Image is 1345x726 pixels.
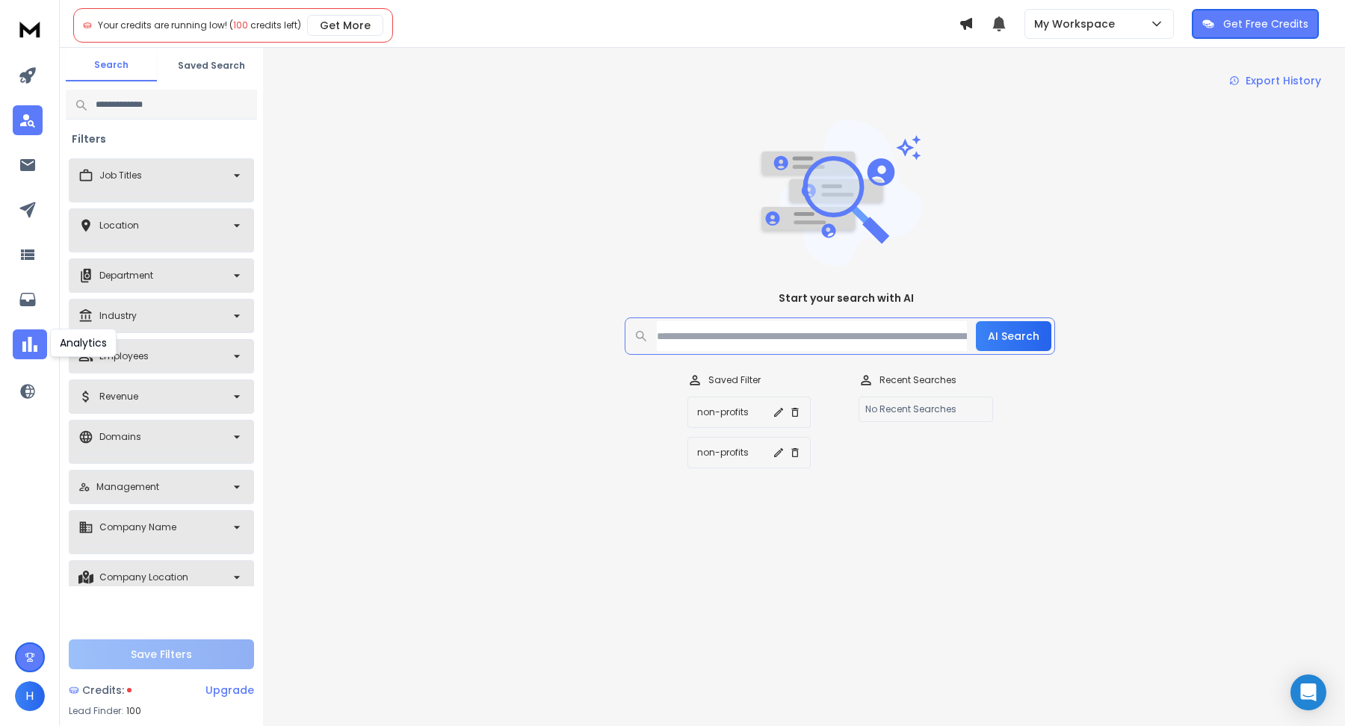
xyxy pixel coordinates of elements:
[859,397,993,422] p: No Recent Searches
[1223,16,1308,31] p: Get Free Credits
[758,120,922,267] img: image
[687,437,811,468] button: non-profits
[99,571,188,583] p: Company Location
[687,397,811,428] button: non-profits
[879,374,956,386] p: Recent Searches
[99,521,176,533] p: Company Name
[697,406,749,418] p: non-profits
[697,447,749,459] p: non-profits
[1192,9,1319,39] button: Get Free Credits
[779,291,914,305] h1: Start your search with AI
[1290,674,1326,710] div: Open Intercom Messenger
[1217,66,1333,96] a: Export History
[82,683,124,698] span: Credits:
[69,705,123,717] p: Lead Finder:
[96,481,159,493] p: Management
[99,270,153,282] p: Department
[99,350,149,362] p: Employees
[99,431,141,443] p: Domains
[229,19,301,31] span: ( credits left)
[66,131,112,146] h3: Filters
[99,170,142,181] p: Job Titles
[50,329,117,357] div: Analytics
[166,51,257,81] button: Saved Search
[15,681,45,711] button: H
[99,220,139,232] p: Location
[99,391,138,403] p: Revenue
[233,19,248,31] span: 100
[99,310,137,322] p: Industry
[708,374,761,386] p: Saved Filter
[126,705,141,717] span: 100
[1034,16,1121,31] p: My Workspace
[69,675,254,705] a: Credits:Upgrade
[98,19,227,31] span: Your credits are running low!
[976,321,1051,351] button: AI Search
[66,50,157,81] button: Search
[15,15,45,43] img: logo
[205,683,254,698] div: Upgrade
[307,15,383,36] button: Get More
